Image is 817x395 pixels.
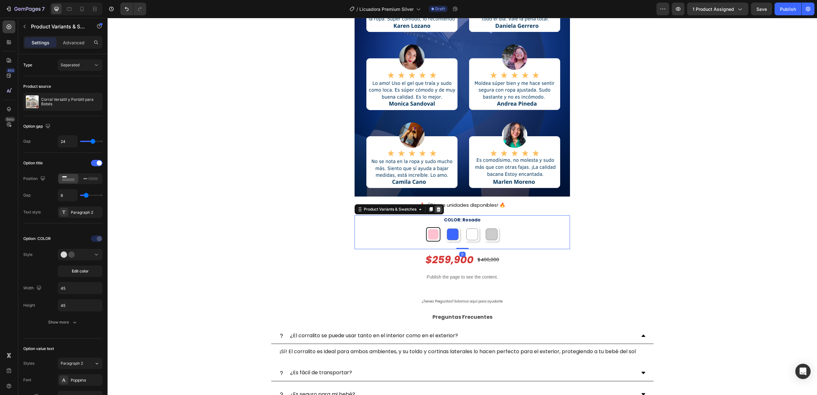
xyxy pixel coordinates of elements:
[63,39,85,46] p: Advanced
[336,197,374,207] legend: COLOR: Rosado
[359,6,414,12] span: Licuadora Premium Silver
[23,160,43,166] div: Option title
[183,350,244,360] p: ¿Es fácil de transportar?
[317,235,367,249] div: $259,900
[108,18,817,395] iframe: Design area
[751,3,772,15] button: Save
[120,3,146,15] div: Undo/Redo
[58,358,102,369] button: Paragraph 2
[247,256,462,263] p: Publish the page to see the content.
[23,377,31,383] div: Font
[61,63,79,67] span: Separated
[435,6,445,12] span: Draft
[23,122,52,131] div: Option gap
[352,234,358,239] div: 0
[780,6,796,12] div: Publish
[325,295,385,303] strong: Preguntas Frecuentes
[58,300,102,311] input: Auto
[23,175,47,183] div: Position
[58,136,77,147] input: Auto
[32,39,49,46] p: Settings
[687,3,748,15] button: 1 product assigned
[58,59,102,71] button: Separated
[311,184,398,190] span: 🔥 ¡Últimas unidades disponibles! 🔥
[314,281,395,286] span: ¿Tienes Preguntas? Estamos aquí para ayudarte
[58,282,102,294] input: Auto
[693,6,734,12] span: 1 product assigned
[23,62,32,68] div: Type
[183,313,350,323] p: ¿El corralito se puede usar tanto en el interior como en el exterior?
[48,319,78,325] div: Show more
[23,192,31,198] div: Gap
[26,95,39,108] img: product feature img
[23,84,51,89] div: Product source
[72,268,89,274] span: Edit color
[23,302,35,308] div: Height
[23,252,33,257] div: Style
[775,3,801,15] button: Publish
[71,377,101,383] div: Poppins
[58,190,77,201] input: Auto
[42,5,45,13] p: 7
[23,284,43,293] div: Width
[31,23,85,30] p: Product Variants & Swatches
[5,117,15,122] div: Beta
[3,3,48,15] button: 7
[23,138,31,144] div: Gap
[183,372,248,381] p: ¿Es seguro para mi bebé?
[61,361,83,366] span: Paragraph 2
[58,265,102,277] button: Edit color
[756,6,767,12] span: Save
[41,97,100,106] p: Corral Versátil y Portátil para Bebés
[369,238,392,246] div: $400,000
[6,68,15,73] div: 450
[23,317,102,328] button: Show more
[255,189,310,194] div: Product Variants & Swatches
[172,329,538,339] p: ¡Sí! El corralito es ideal para ambos ambientes, y su toldo y cortinas laterales lo hacen perfect...
[23,209,41,215] div: Text style
[71,210,101,215] div: Paragraph 2
[795,364,811,379] div: Open Intercom Messenger
[23,361,34,366] div: Styles
[356,6,358,12] span: /
[23,346,54,352] div: Option value text
[23,236,51,242] div: Option: COLOR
